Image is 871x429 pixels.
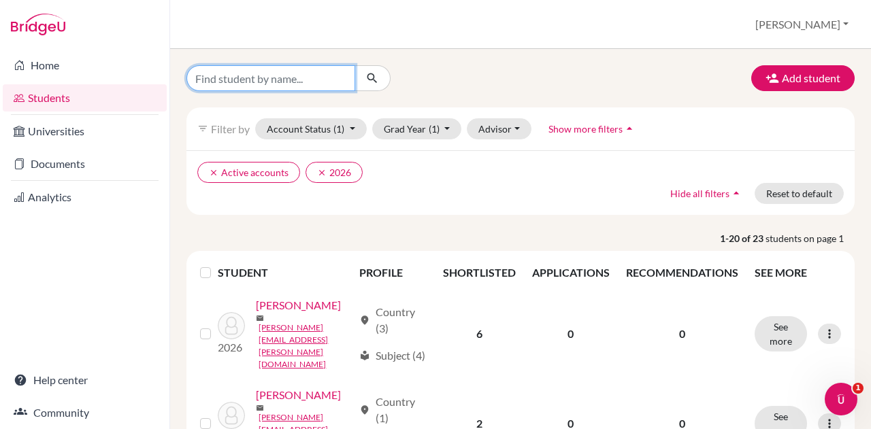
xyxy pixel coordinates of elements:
[11,14,65,35] img: Bridge-U
[256,297,341,313] a: [PERSON_NAME]
[359,350,370,361] span: local_library
[435,289,524,379] td: 6
[3,184,167,211] a: Analytics
[359,315,370,326] span: location_on
[3,84,167,111] a: Students
[755,316,807,351] button: See more
[351,256,435,289] th: PROFILE
[524,289,618,379] td: 0
[618,256,746,289] th: RECOMMENDATIONS
[333,123,344,135] span: (1)
[218,256,350,289] th: STUDENT
[729,186,743,200] i: arrow_drop_up
[766,231,855,245] span: students on page 1
[359,394,427,426] div: Country (1)
[259,322,352,371] a: [PERSON_NAME][EMAIL_ADDRESS][PERSON_NAME][DOMAIN_NAME]
[755,183,844,204] button: Reset to default
[197,162,300,183] button: clearActive accounts
[218,312,245,339] img: Alwani, Krish
[720,231,766,245] strong: 1-20 of 23
[467,118,531,139] button: Advisor
[359,347,425,364] div: Subject (4)
[218,339,245,356] p: 2026
[211,122,250,135] span: Filter by
[3,366,167,394] a: Help center
[825,383,857,415] iframe: Intercom live chat
[3,52,167,79] a: Home
[659,183,755,204] button: Hide all filtersarrow_drop_up
[751,65,855,91] button: Add student
[218,402,245,429] img: Atzbach, Amelia
[626,326,738,342] p: 0
[853,383,864,394] span: 1
[256,387,341,403] a: [PERSON_NAME]
[186,65,355,91] input: Find student by name...
[3,150,167,177] a: Documents
[537,118,648,139] button: Show more filtersarrow_drop_up
[306,162,363,183] button: clear2026
[429,123,440,135] span: (1)
[524,256,618,289] th: APPLICATIONS
[749,12,855,37] button: [PERSON_NAME]
[359,304,427,337] div: Country (3)
[372,118,462,139] button: Grad Year(1)
[359,405,370,415] span: location_on
[256,314,264,322] span: mail
[548,123,623,135] span: Show more filters
[256,404,264,412] span: mail
[3,118,167,145] a: Universities
[255,118,367,139] button: Account Status(1)
[623,122,636,135] i: arrow_drop_up
[3,399,167,426] a: Community
[209,168,218,177] i: clear
[746,256,849,289] th: SEE MORE
[197,123,208,134] i: filter_list
[670,188,729,199] span: Hide all filters
[435,256,524,289] th: SHORTLISTED
[317,168,327,177] i: clear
